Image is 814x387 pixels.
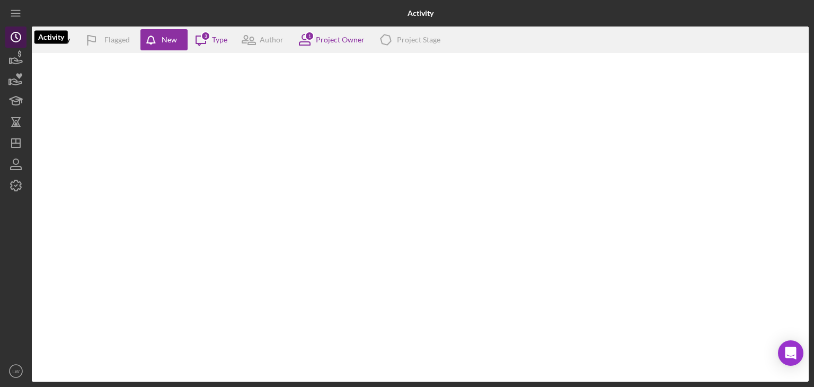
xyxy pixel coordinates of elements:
[5,360,26,382] button: LW
[78,29,140,50] button: Flagged
[42,36,78,44] div: Filter by
[201,31,210,41] div: 3
[162,29,177,50] div: New
[12,368,20,374] text: LW
[305,31,314,41] div: 1
[260,36,284,44] div: Author
[397,36,440,44] div: Project Stage
[140,29,188,50] button: New
[212,36,227,44] div: Type
[316,36,365,44] div: Project Owner
[408,9,433,17] b: Activity
[778,340,803,366] div: Open Intercom Messenger
[104,29,130,50] div: Flagged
